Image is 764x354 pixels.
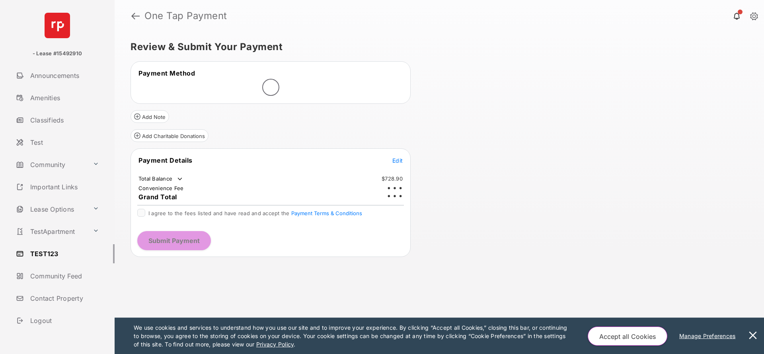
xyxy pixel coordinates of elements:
a: Announcements [13,66,115,85]
td: $728.90 [381,175,403,182]
td: Convenience Fee [138,185,184,192]
strong: One Tap Payment [144,11,227,21]
a: Community [13,155,90,174]
button: Edit [392,156,403,164]
a: Classifieds [13,111,115,130]
span: Grand Total [138,193,177,201]
h5: Review & Submit Your Payment [131,42,742,52]
a: TestApartment [13,222,90,241]
a: TEST123 [13,244,115,263]
td: Total Balance [138,175,184,183]
button: Submit Payment [137,231,211,250]
a: Lease Options [13,200,90,219]
button: Add Charitable Donations [131,129,209,142]
span: I agree to the fees listed and have read and accept the [148,210,362,216]
a: Important Links [13,177,102,196]
a: Test [13,133,115,152]
a: Logout [13,311,115,330]
u: Privacy Policy [256,341,294,348]
a: Community Feed [13,266,115,286]
button: Add Note [131,110,169,123]
button: I agree to the fees listed and have read and accept the [291,210,362,216]
span: Edit [392,157,403,164]
a: Contact Property [13,289,115,308]
span: Payment Method [138,69,195,77]
u: Manage Preferences [679,333,739,339]
button: Accept all Cookies [588,327,667,346]
img: svg+xml;base64,PHN2ZyB4bWxucz0iaHR0cDovL3d3dy53My5vcmcvMjAwMC9zdmciIHdpZHRoPSI2NCIgaGVpZ2h0PSI2NC... [45,13,70,38]
p: - Lease #15492910 [33,50,82,58]
p: We use cookies and services to understand how you use our site and to improve your experience. By... [134,323,571,348]
span: Payment Details [138,156,193,164]
a: Amenities [13,88,115,107]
